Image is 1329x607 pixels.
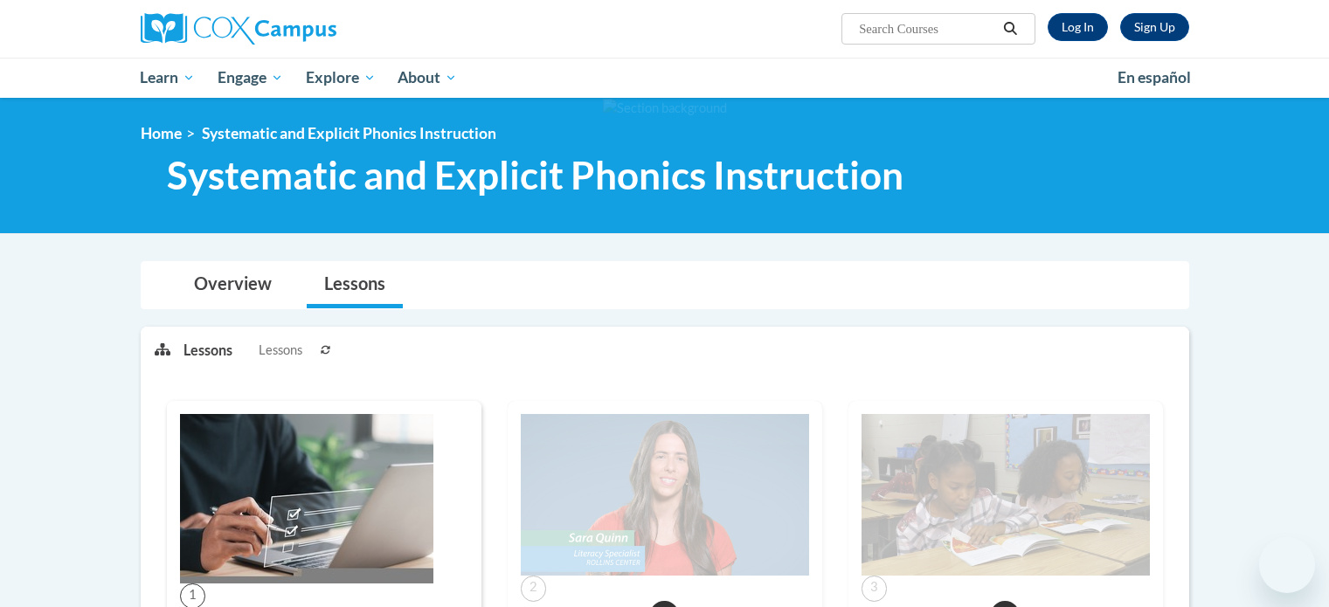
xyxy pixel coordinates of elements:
span: Learn [140,67,195,88]
p: Lessons [183,341,232,360]
img: Section background [603,99,727,118]
a: Learn [129,58,207,98]
span: Systematic and Explicit Phonics Instruction [202,124,496,142]
div: Main menu [114,58,1215,98]
span: 3 [862,576,887,601]
span: Systematic and Explicit Phonics Instruction [167,152,903,198]
a: Lessons [307,262,403,308]
a: En español [1106,59,1202,96]
span: Lessons [259,341,302,360]
a: Cox Campus [141,13,473,45]
a: Log In [1048,13,1108,41]
img: Course Image [862,414,1150,576]
a: Home [141,124,182,142]
a: Engage [206,58,294,98]
a: About [386,58,468,98]
img: Course Image [521,414,809,576]
button: Search [997,18,1023,39]
a: Overview [177,262,289,308]
span: About [398,67,457,88]
input: Search Courses [857,18,997,39]
img: Cox Campus [141,13,336,45]
a: Explore [294,58,387,98]
a: Register [1120,13,1189,41]
span: En español [1118,68,1191,86]
iframe: Button to launch messaging window [1259,537,1315,593]
span: Engage [218,67,283,88]
span: 2 [521,576,546,601]
span: Explore [306,67,376,88]
img: Course Image [180,414,433,583]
